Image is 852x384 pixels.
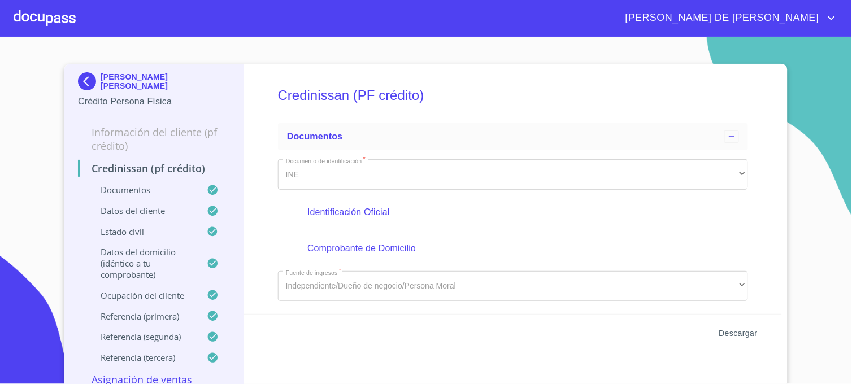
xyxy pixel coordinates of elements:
span: Descargar [719,326,758,341]
img: Docupass spot blue [78,72,101,90]
p: Comprobante de Domicilio [307,242,718,255]
p: Información del cliente (PF crédito) [78,125,230,152]
div: INE [278,159,748,190]
div: Documentos [278,123,748,150]
p: [PERSON_NAME] [PERSON_NAME] [101,72,230,90]
p: Datos del domicilio (idéntico a tu comprobante) [78,246,207,280]
p: Credinissan (PF crédito) [78,162,230,175]
span: Documentos [287,132,342,141]
button: account of current user [617,9,838,27]
p: Referencia (tercera) [78,352,207,363]
span: [PERSON_NAME] DE [PERSON_NAME] [617,9,825,27]
p: Documentos [78,184,207,195]
h5: Credinissan (PF crédito) [278,72,748,119]
p: Crédito Persona Física [78,95,230,108]
div: [PERSON_NAME] [PERSON_NAME] [78,72,230,95]
p: Datos del cliente [78,205,207,216]
p: Referencia (segunda) [78,331,207,342]
p: Identificación Oficial [307,206,718,219]
div: Independiente/Dueño de negocio/Persona Moral [278,271,748,302]
p: Estado Civil [78,226,207,237]
button: Descargar [715,323,762,344]
p: Ocupación del Cliente [78,290,207,301]
p: Referencia (primera) [78,311,207,322]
